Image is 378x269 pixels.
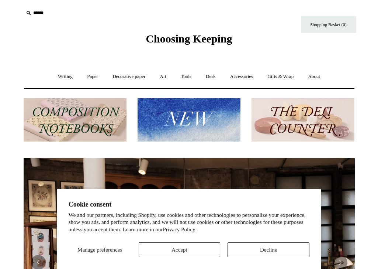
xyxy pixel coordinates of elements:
[261,67,300,86] a: Gifts & Wrap
[69,201,310,208] h2: Cookie consent
[174,67,198,86] a: Tools
[80,67,105,86] a: Paper
[163,227,195,232] a: Privacy Policy
[199,67,222,86] a: Desk
[138,98,240,142] img: New.jpg__PID:f73bdf93-380a-4a35-bcfe-7823039498e1
[301,16,356,33] a: Shopping Basket (0)
[106,67,152,86] a: Decorative paper
[146,33,232,45] span: Choosing Keeping
[24,98,126,142] img: 202302 Composition ledgers.jpg__PID:69722ee6-fa44-49dd-a067-31375e5d54ec
[77,247,122,253] span: Manage preferences
[69,212,310,234] p: We and our partners, including Shopify, use cookies and other technologies to personalize your ex...
[139,242,221,257] button: Accept
[69,242,131,257] button: Manage preferences
[146,38,232,44] a: Choosing Keeping
[223,67,260,86] a: Accessories
[153,67,173,86] a: Art
[252,98,354,142] img: The Deli Counter
[51,67,79,86] a: Writing
[301,67,327,86] a: About
[228,242,309,257] button: Decline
